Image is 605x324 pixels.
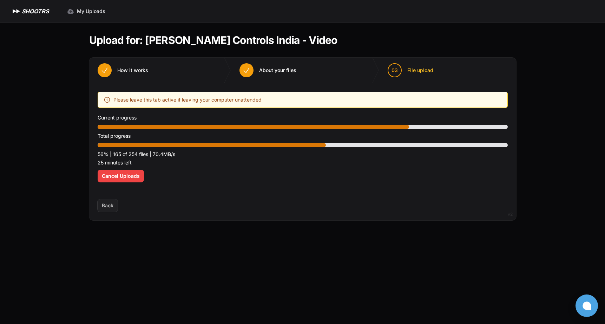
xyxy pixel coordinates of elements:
[98,132,508,140] p: Total progress
[102,173,140,180] span: Cancel Uploads
[98,150,508,158] p: 56% | 165 of 254 files | 70.4MB/s
[117,67,148,74] span: How it works
[89,34,337,46] h1: Upload for: [PERSON_NAME] Controls India - Video
[392,67,398,74] span: 03
[63,5,110,18] a: My Uploads
[407,67,433,74] span: File upload
[379,58,442,83] button: 03 File upload
[11,7,22,15] img: SHOOTRS
[231,58,305,83] button: About your files
[89,58,157,83] button: How it works
[77,8,105,15] span: My Uploads
[576,294,598,317] button: Open chat window
[259,67,296,74] span: About your files
[11,7,49,15] a: SHOOTRS SHOOTRS
[98,158,508,167] p: 25 minutes left
[22,7,49,15] h1: SHOOTRS
[98,170,144,182] button: Cancel Uploads
[508,210,513,219] div: v2
[98,114,508,122] p: Current progress
[113,96,262,104] span: Please leave this tab active if leaving your computer unattended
